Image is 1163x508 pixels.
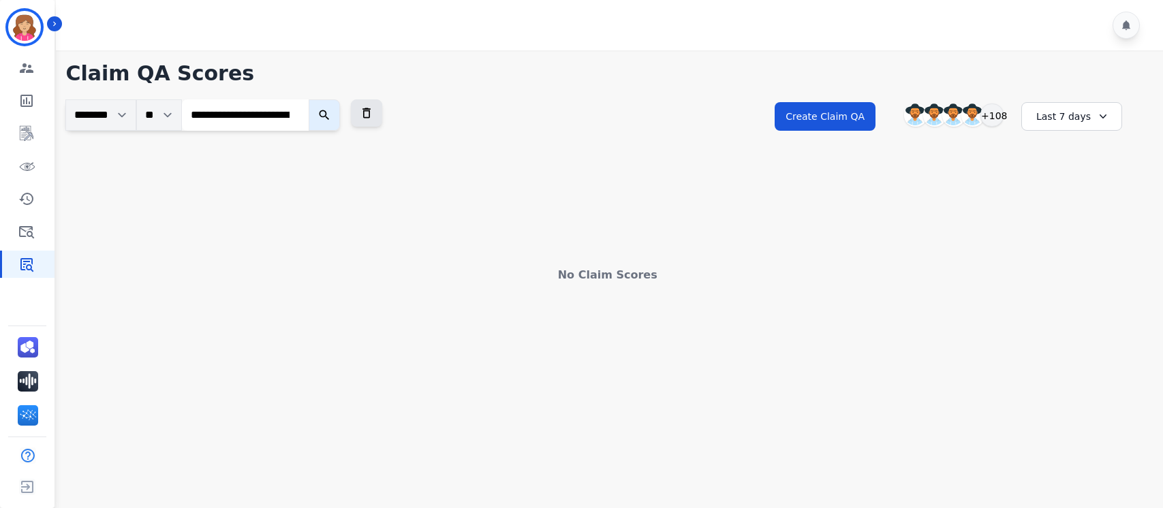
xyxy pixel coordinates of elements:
img: Bordered avatar [8,11,41,44]
div: No Claim Scores [65,267,1149,283]
h1: Claim QA Scores [65,61,1149,86]
div: Last 7 days [1021,102,1122,131]
button: Create Claim QA [775,102,875,131]
div: +108 [980,104,1004,127]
